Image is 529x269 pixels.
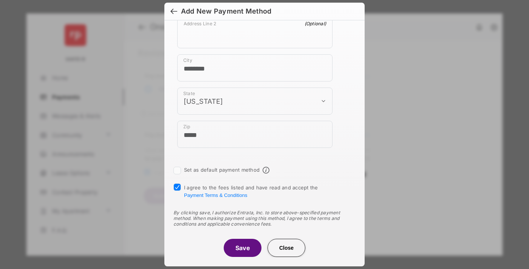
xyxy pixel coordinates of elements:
div: payment_method_screening[postal_addresses][administrativeArea] [177,88,333,115]
button: I agree to the fees listed and have read and accept the [184,192,247,198]
span: I agree to the fees listed and have read and accept the [184,184,318,198]
div: payment_method_screening[postal_addresses][locality] [177,54,333,81]
label: Set as default payment method [184,167,260,173]
div: payment_method_screening[postal_addresses][addressLine2] [177,17,333,48]
div: By clicking save, I authorize Entrata, Inc. to store above-specified payment method. When making ... [173,210,356,227]
div: Add New Payment Method [181,7,271,15]
span: Default payment method info [263,167,269,174]
button: Save [224,239,261,257]
div: payment_method_screening[postal_addresses][postalCode] [177,121,333,148]
button: Close [268,239,305,257]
